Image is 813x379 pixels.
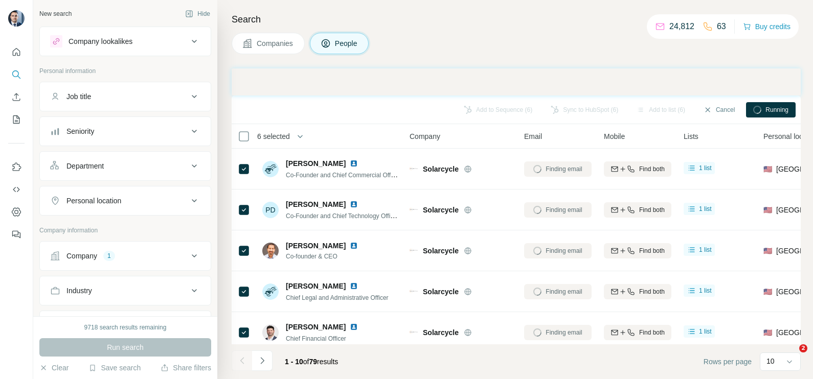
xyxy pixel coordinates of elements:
[286,335,346,342] span: Chief Financial Officer
[262,161,279,177] img: Avatar
[423,164,459,174] span: Solarcycle
[8,43,25,61] button: Quick start
[40,29,211,54] button: Company lookalikes
[604,202,671,218] button: Find both
[350,159,358,168] img: LinkedIn logo
[350,323,358,331] img: LinkedIn logo
[410,289,418,294] img: Logo of Solarcycle
[639,246,665,255] span: Find both
[350,242,358,250] img: LinkedIn logo
[84,323,167,332] div: 9718 search results remaining
[39,226,211,235] p: Company information
[286,241,346,251] span: [PERSON_NAME]
[88,363,141,373] button: Save search
[763,287,772,297] span: 🇺🇸
[350,282,358,290] img: LinkedIn logo
[410,131,440,141] span: Company
[423,205,459,215] span: Solarcycle
[696,102,742,117] button: Cancel
[40,244,211,268] button: Company1
[763,205,772,215] span: 🇺🇸
[286,199,346,209] span: [PERSON_NAME]
[604,161,671,177] button: Find both
[639,205,665,215] span: Find both
[604,131,625,141] span: Mobile
[8,65,25,84] button: Search
[66,161,104,171] div: Department
[40,84,211,109] button: Job title
[286,252,362,261] span: Co-founder & CEO
[669,20,694,33] p: 24,812
[303,358,309,366] span: of
[699,204,712,214] span: 1 list
[717,20,726,33] p: 63
[423,246,459,256] span: Solarcycle
[604,325,671,340] button: Find both
[743,19,791,34] button: Buy credits
[286,322,346,332] span: [PERSON_NAME]
[778,344,803,369] iframe: Intercom live chat
[66,251,97,261] div: Company
[765,105,788,114] span: Running
[40,154,211,178] button: Department
[350,200,358,208] img: LinkedIn logo
[257,131,290,141] span: 6 selected
[39,66,211,76] p: Personal information
[704,357,752,367] span: Rows per page
[286,158,346,169] span: [PERSON_NAME]
[232,68,801,96] iframe: Banner
[39,9,72,18] div: New search
[286,171,401,179] span: Co-Founder and Chief Commercial Officer
[66,196,121,206] div: Personal location
[699,163,712,173] span: 1 list
[252,350,273,371] button: Navigate to next page
[262,202,279,218] div: PD
[699,245,712,254] span: 1 list
[604,284,671,299] button: Find both
[423,327,459,338] span: Solarcycle
[763,246,772,256] span: 🇺🇸
[8,110,25,129] button: My lists
[8,10,25,27] img: Avatar
[286,211,399,220] span: Co-Founder and Chief Technology Officer
[257,38,294,49] span: Companies
[8,88,25,106] button: Enrich CSV
[410,167,418,171] img: Logo of Solarcycle
[39,363,69,373] button: Clear
[40,313,211,338] button: HQ location
[285,358,303,366] span: 1 - 10
[8,180,25,199] button: Use Surfe API
[262,243,279,259] img: Avatar
[40,119,211,144] button: Seniority
[799,344,807,352] span: 2
[410,207,418,212] img: Logo of Solarcycle
[40,278,211,303] button: Industry
[684,131,698,141] span: Lists
[524,131,542,141] span: Email
[699,286,712,295] span: 1 list
[103,251,115,260] div: 1
[178,6,217,21] button: Hide
[639,164,665,174] span: Find both
[66,126,94,136] div: Seniority
[8,203,25,221] button: Dashboard
[232,12,801,27] h4: Search
[286,281,346,291] span: [PERSON_NAME]
[423,287,459,297] span: Solarcycle
[66,91,91,102] div: Job title
[8,225,25,244] button: Feedback
[262,283,279,300] img: Avatar
[604,243,671,258] button: Find both
[66,286,92,296] div: Industry
[763,164,772,174] span: 🇺🇸
[286,294,389,301] span: Chief Legal and Administrative Officer
[309,358,318,366] span: 79
[410,330,418,335] img: Logo of Solarcycle
[262,324,279,341] img: Avatar
[639,328,665,337] span: Find both
[639,287,665,296] span: Find both
[8,158,25,176] button: Use Surfe on LinkedIn
[410,248,418,253] img: Logo of Solarcycle
[40,188,211,213] button: Personal location
[335,38,358,49] span: People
